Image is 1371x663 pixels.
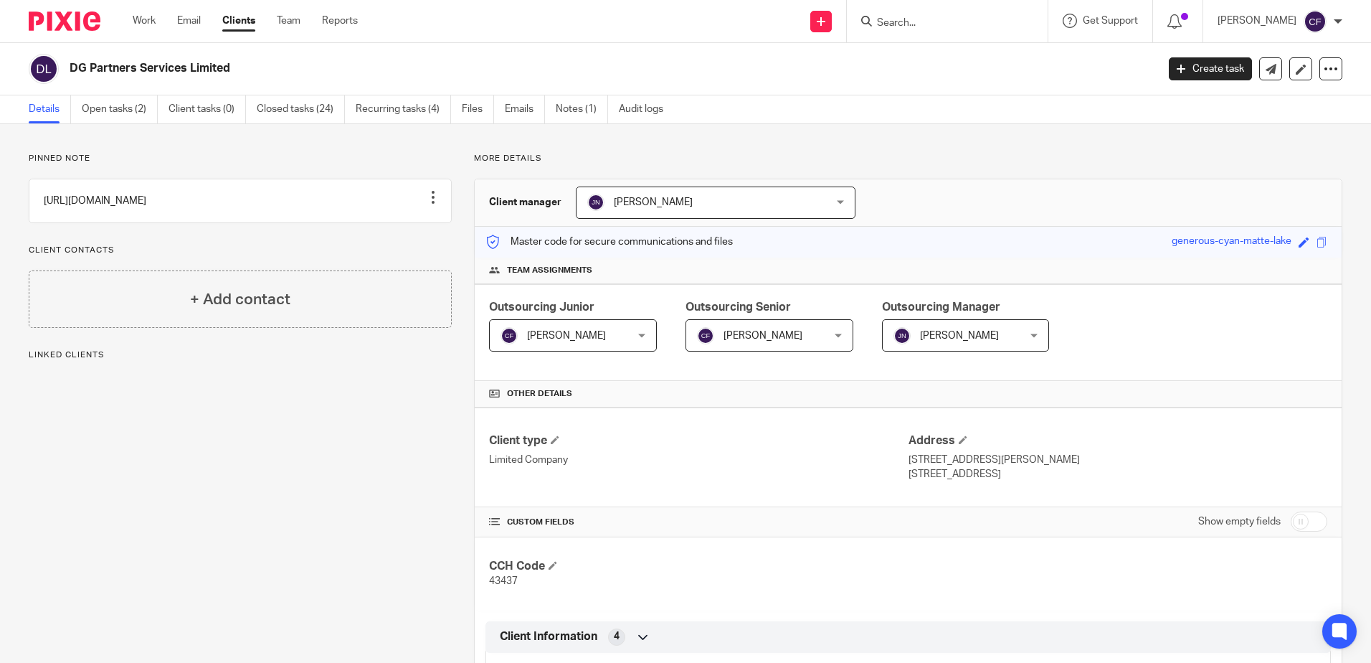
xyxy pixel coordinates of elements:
a: Clients [222,14,255,28]
img: svg%3E [1304,10,1327,33]
div: generous-cyan-matte-lake [1172,234,1291,250]
a: Files [462,95,494,123]
input: Search [876,17,1005,30]
span: Get Support [1083,16,1138,26]
p: [STREET_ADDRESS] [909,467,1327,481]
span: Outsourcing Manager [882,301,1000,313]
p: Master code for secure communications and files [485,235,733,249]
span: 4 [614,629,620,644]
span: Other details [507,388,572,400]
span: Team assignments [507,265,592,276]
h4: CUSTOM FIELDS [489,517,908,528]
span: [PERSON_NAME] [527,331,606,341]
img: svg%3E [29,54,59,84]
img: svg%3E [893,327,911,344]
p: Pinned note [29,153,452,164]
h4: Client type [489,433,908,448]
h4: + Add contact [190,288,290,311]
h4: CCH Code [489,559,908,574]
a: Details [29,95,71,123]
a: Team [277,14,300,28]
a: Reports [322,14,358,28]
a: Emails [505,95,545,123]
a: Closed tasks (24) [257,95,345,123]
img: svg%3E [501,327,518,344]
a: Work [133,14,156,28]
p: [STREET_ADDRESS][PERSON_NAME] [909,453,1327,467]
a: Client tasks (0) [169,95,246,123]
p: Client contacts [29,245,452,256]
h4: Address [909,433,1327,448]
img: Pixie [29,11,100,31]
h2: DG Partners Services Limited [70,61,931,76]
span: [PERSON_NAME] [920,331,999,341]
span: Client Information [500,629,597,644]
span: 43437 [489,576,518,586]
p: Limited Company [489,453,908,467]
a: Notes (1) [556,95,608,123]
label: Show empty fields [1198,514,1281,529]
img: svg%3E [587,194,604,211]
p: Linked clients [29,349,452,361]
span: [PERSON_NAME] [724,331,802,341]
span: Outsourcing Senior [685,301,791,313]
a: Audit logs [619,95,674,123]
a: Recurring tasks (4) [356,95,451,123]
a: Create task [1169,57,1252,80]
p: [PERSON_NAME] [1218,14,1296,28]
img: svg%3E [697,327,714,344]
span: Outsourcing Junior [489,301,594,313]
a: Open tasks (2) [82,95,158,123]
h3: Client manager [489,195,561,210]
p: More details [474,153,1342,164]
span: [PERSON_NAME] [614,197,693,207]
a: Email [177,14,201,28]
